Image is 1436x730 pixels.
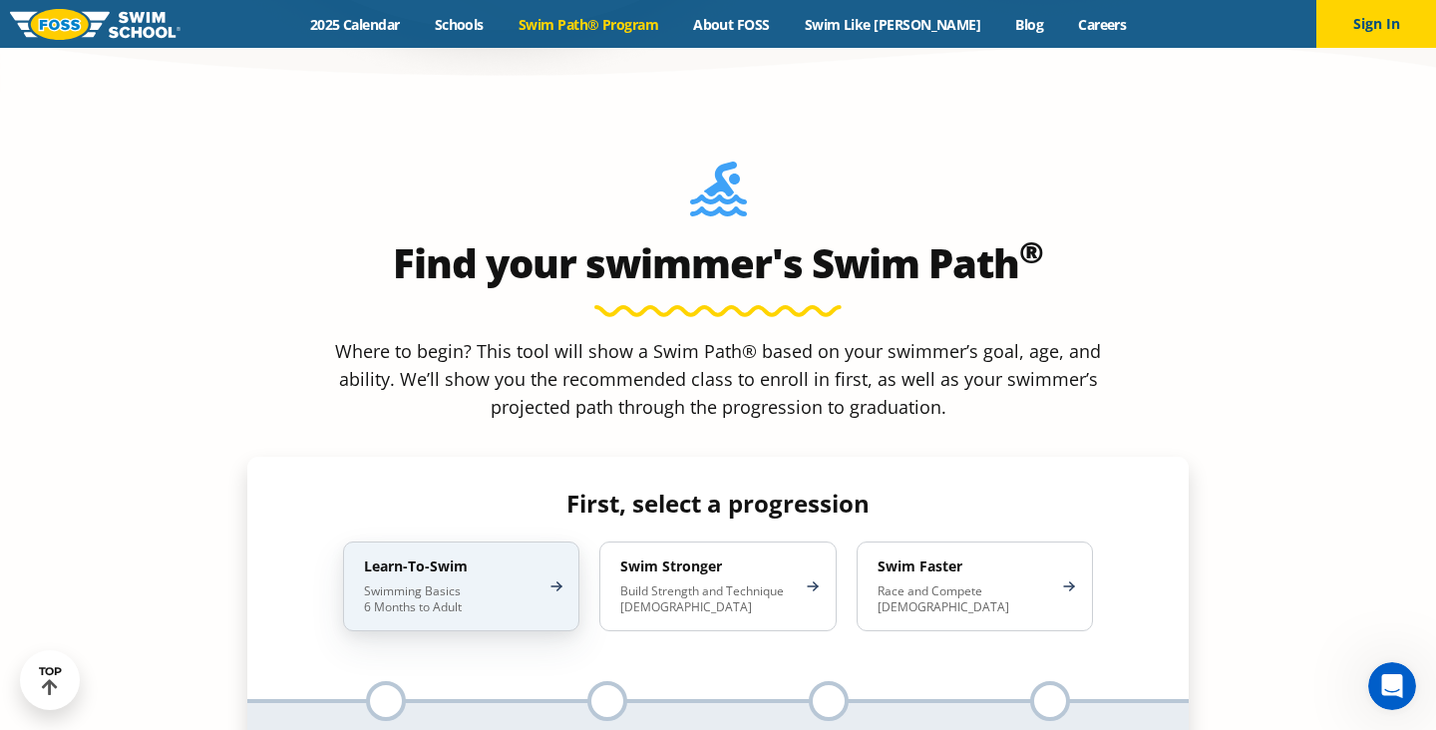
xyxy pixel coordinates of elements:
a: Schools [417,15,501,34]
sup: ® [1019,231,1043,272]
a: About FOSS [676,15,788,34]
h4: First, select a progression [327,490,1108,518]
p: Race and Compete [DEMOGRAPHIC_DATA] [878,583,1052,615]
p: Swimming Basics 6 Months to Adult [364,583,538,615]
h4: Learn-To-Swim [364,557,538,575]
a: Swim Path® Program [501,15,675,34]
h4: Swim Stronger [620,557,795,575]
h4: Swim Faster [878,557,1052,575]
p: Build Strength and Technique [DEMOGRAPHIC_DATA] [620,583,795,615]
a: Careers [1061,15,1144,34]
a: 2025 Calendar [292,15,417,34]
p: Where to begin? This tool will show a Swim Path® based on your swimmer’s goal, age, and ability. ... [327,337,1109,421]
img: Foss-Location-Swimming-Pool-Person.svg [690,162,747,229]
h2: Find your swimmer's Swim Path [247,239,1189,287]
a: Swim Like [PERSON_NAME] [787,15,998,34]
a: Blog [998,15,1061,34]
img: FOSS Swim School Logo [10,9,180,40]
div: TOP [39,665,62,696]
iframe: Intercom live chat [1368,662,1416,710]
